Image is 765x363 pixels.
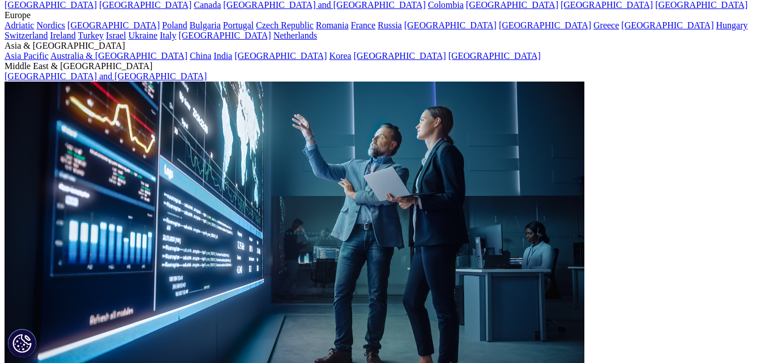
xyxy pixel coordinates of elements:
[160,31,176,40] a: Italy
[50,51,187,61] a: Australia & [GEOGRAPHIC_DATA]
[162,20,187,30] a: Poland
[178,31,271,40] a: [GEOGRAPHIC_DATA]
[5,51,49,61] a: Asia Pacific
[5,10,760,20] div: Europe
[50,31,75,40] a: Ireland
[223,20,254,30] a: Portugal
[5,41,760,51] div: Asia & [GEOGRAPHIC_DATA]
[316,20,349,30] a: Romania
[329,51,351,61] a: Korea
[404,20,497,30] a: [GEOGRAPHIC_DATA]
[351,20,376,30] a: France
[106,31,126,40] a: Israel
[36,20,65,30] a: Nordics
[273,31,317,40] a: Netherlands
[213,51,232,61] a: India
[129,31,158,40] a: Ukraine
[593,20,619,30] a: Greece
[190,51,211,61] a: China
[621,20,713,30] a: [GEOGRAPHIC_DATA]
[716,20,747,30] a: Hungary
[5,61,760,71] div: Middle East & [GEOGRAPHIC_DATA]
[256,20,314,30] a: Czech Republic
[5,20,34,30] a: Adriatic
[378,20,402,30] a: Russia
[67,20,160,30] a: [GEOGRAPHIC_DATA]
[78,31,104,40] a: Turkey
[8,329,36,357] button: Configuración de cookies
[234,51,327,61] a: [GEOGRAPHIC_DATA]
[448,51,541,61] a: [GEOGRAPHIC_DATA]
[5,71,207,81] a: [GEOGRAPHIC_DATA] and [GEOGRAPHIC_DATA]
[499,20,591,30] a: [GEOGRAPHIC_DATA]
[190,20,221,30] a: Bulgaria
[5,31,48,40] a: Switzerland
[353,51,446,61] a: [GEOGRAPHIC_DATA]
